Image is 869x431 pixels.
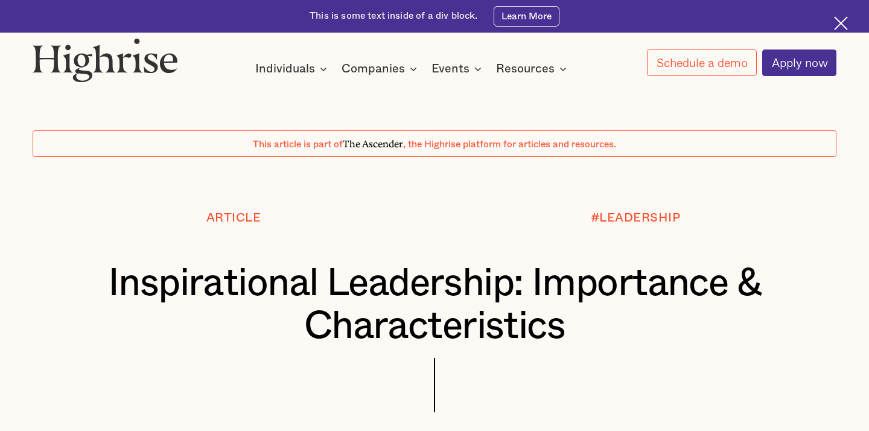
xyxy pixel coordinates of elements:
[591,211,681,225] div: #LEADERSHIP
[255,62,315,76] div: Individuals
[342,62,405,76] div: Companies
[431,62,485,76] div: Events
[342,62,421,76] div: Companies
[834,16,848,30] img: Cross icon
[494,6,559,27] a: Learn More
[496,62,555,76] div: Resources
[66,263,803,348] h1: Inspirational Leadership: Importance & Characteristics
[33,38,178,82] img: Highrise logo
[431,62,470,76] div: Events
[343,136,403,148] span: The Ascender
[310,10,477,22] div: This is some text inside of a div block.
[647,49,756,76] a: Schedule a demo
[496,62,570,76] div: Resources
[403,139,616,149] span: , the Highrise platform for articles and resources.
[255,62,331,76] div: Individuals
[253,139,343,149] span: This article is part of
[206,211,261,225] div: Article
[762,49,836,76] a: Apply now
